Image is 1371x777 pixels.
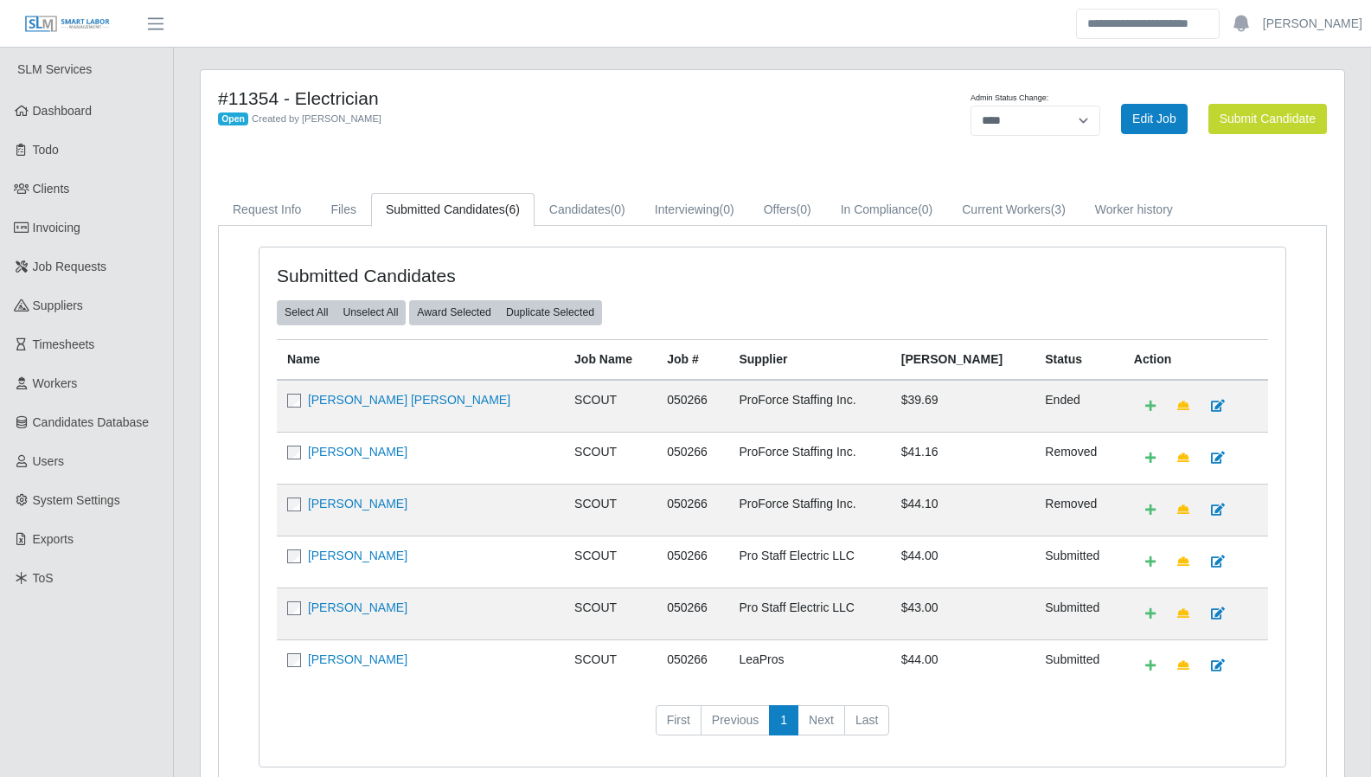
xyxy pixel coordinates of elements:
button: Select All [277,300,336,324]
span: Invoicing [33,221,80,234]
td: ended [1035,380,1123,433]
td: Pro Staff Electric LLC [728,536,890,588]
td: ProForce Staffing Inc. [728,432,890,484]
td: 050266 [657,380,728,433]
a: [PERSON_NAME] [308,652,407,666]
a: Edit Job [1121,104,1188,134]
td: $44.10 [891,484,1035,536]
span: SLM Services [17,62,92,76]
td: removed [1035,484,1123,536]
a: Make Team Lead [1166,443,1201,473]
th: Job # [657,339,728,380]
td: SCOUT [564,588,657,639]
span: ToS [33,571,54,585]
td: SCOUT [564,639,657,691]
img: SLM Logo [24,15,111,34]
span: Dashboard [33,104,93,118]
td: $41.16 [891,432,1035,484]
div: bulk actions [277,300,406,324]
a: Add Default Cost Code [1134,651,1167,681]
a: Add Default Cost Code [1134,547,1167,577]
span: Clients [33,182,70,196]
span: Job Requests [33,260,107,273]
button: Unselect All [335,300,406,324]
span: (6) [505,202,520,216]
td: $44.00 [891,639,1035,691]
td: SCOUT [564,380,657,433]
a: Add Default Cost Code [1134,391,1167,421]
a: Make Team Lead [1166,495,1201,525]
span: (0) [918,202,932,216]
span: Exports [33,532,74,546]
span: Users [33,454,65,468]
th: [PERSON_NAME] [891,339,1035,380]
a: Add Default Cost Code [1134,599,1167,629]
th: Supplier [728,339,890,380]
th: Action [1124,339,1268,380]
span: Timesheets [33,337,95,351]
a: Make Team Lead [1166,651,1201,681]
div: bulk actions [409,300,602,324]
td: ProForce Staffing Inc. [728,380,890,433]
td: $39.69 [891,380,1035,433]
a: Current Workers [947,193,1080,227]
a: [PERSON_NAME] [308,497,407,511]
td: submitted [1035,639,1123,691]
button: Award Selected [409,300,499,324]
td: submitted [1035,536,1123,588]
a: Files [316,193,371,227]
h4: Submitted Candidates [277,265,675,286]
td: removed [1035,432,1123,484]
td: submitted [1035,588,1123,639]
a: Make Team Lead [1166,547,1201,577]
button: Duplicate Selected [498,300,602,324]
a: Add Default Cost Code [1134,443,1167,473]
span: Open [218,112,248,126]
td: LeaPros [728,639,890,691]
td: 050266 [657,432,728,484]
td: $43.00 [891,588,1035,639]
td: 050266 [657,536,728,588]
td: SCOUT [564,484,657,536]
span: Candidates Database [33,415,150,429]
span: (0) [797,202,811,216]
a: Add Default Cost Code [1134,495,1167,525]
a: Submitted Candidates [371,193,535,227]
a: Make Team Lead [1166,391,1201,421]
span: Todo [33,143,59,157]
span: System Settings [33,493,120,507]
a: [PERSON_NAME] [308,549,407,562]
span: Created by [PERSON_NAME] [252,113,381,124]
td: SCOUT [564,536,657,588]
th: Status [1035,339,1123,380]
span: (0) [720,202,734,216]
label: Admin Status Change: [971,93,1048,105]
td: SCOUT [564,432,657,484]
a: [PERSON_NAME] [308,445,407,459]
a: Candidates [535,193,640,227]
a: Make Team Lead [1166,599,1201,629]
span: (3) [1051,202,1066,216]
a: [PERSON_NAME] [PERSON_NAME] [308,393,510,407]
h4: #11354 - Electrician [218,87,854,109]
a: Offers [749,193,826,227]
a: In Compliance [826,193,948,227]
a: [PERSON_NAME] [308,600,407,614]
a: Interviewing [640,193,749,227]
td: ProForce Staffing Inc. [728,484,890,536]
th: Job Name [564,339,657,380]
td: 050266 [657,588,728,639]
a: [PERSON_NAME] [1263,15,1362,33]
nav: pagination [277,705,1268,750]
span: (0) [611,202,625,216]
td: $44.00 [891,536,1035,588]
a: Request Info [218,193,316,227]
span: Workers [33,376,78,390]
span: Suppliers [33,299,83,312]
a: Worker history [1080,193,1188,227]
button: Submit Candidate [1208,104,1327,134]
input: Search [1076,9,1220,39]
td: Pro Staff Electric LLC [728,588,890,639]
a: 1 [769,705,798,736]
th: Name [277,339,564,380]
